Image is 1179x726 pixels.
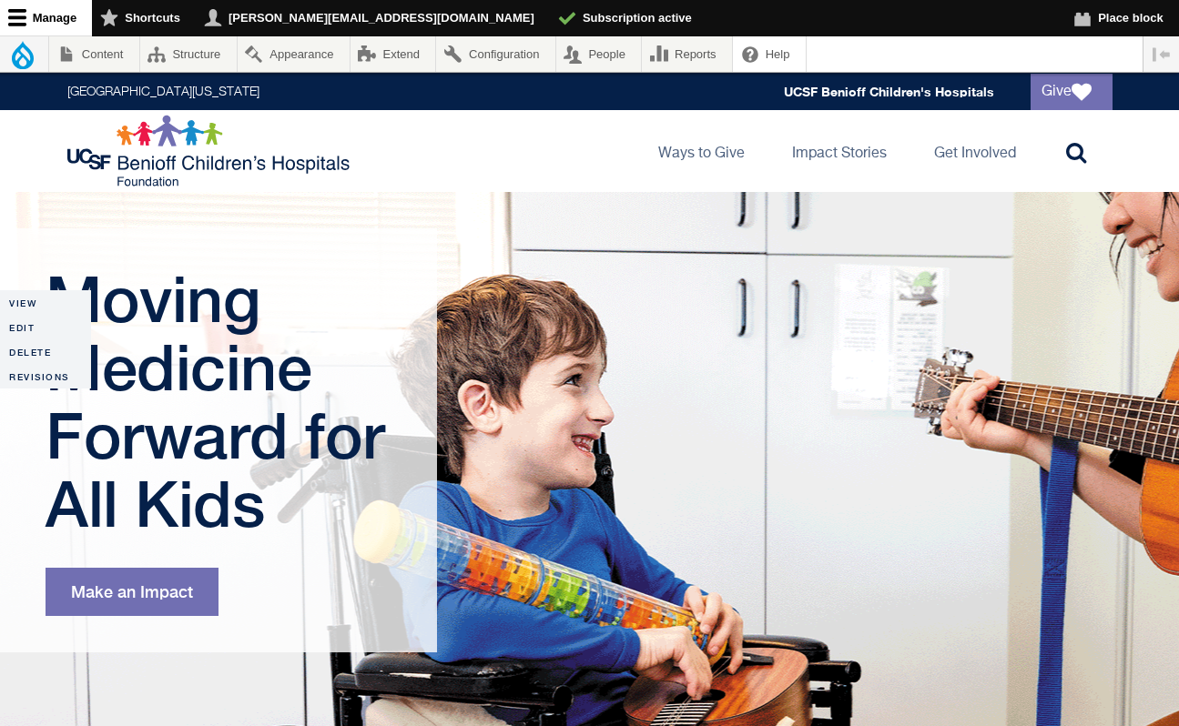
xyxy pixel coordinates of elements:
a: Appearance [238,36,350,72]
a: Reports [642,36,732,72]
a: Impact Stories [778,110,901,192]
a: Give [1031,74,1113,110]
a: [GEOGRAPHIC_DATA][US_STATE] [67,86,259,98]
a: Configuration [436,36,554,72]
a: Extend [351,36,436,72]
a: Content [49,36,139,72]
h1: Moving Medicine Forward for All Kids [46,265,396,538]
a: Structure [140,36,237,72]
a: Get Involved [920,110,1031,192]
button: Vertical orientation [1143,36,1179,72]
a: Make an Impact [46,568,219,616]
a: Help [733,36,806,72]
a: Ways to Give [644,110,759,192]
a: UCSF Benioff Children's Hospitals [784,84,994,99]
img: Logo for UCSF Benioff Children's Hospitals Foundation [67,115,354,187]
a: People [556,36,642,72]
